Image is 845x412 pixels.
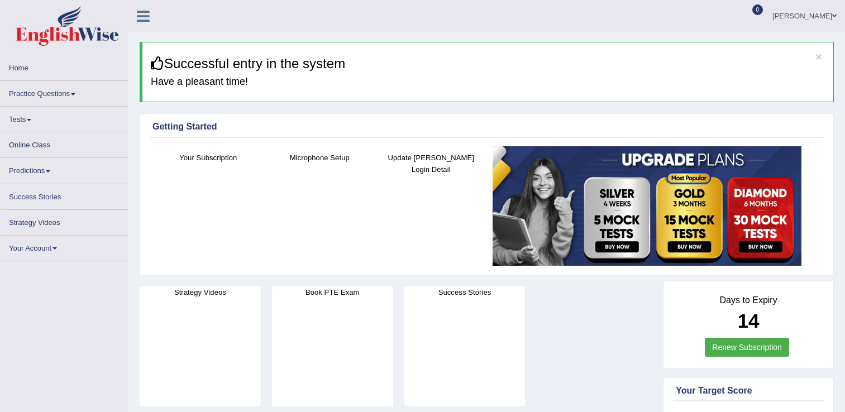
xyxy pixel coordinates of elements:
img: small5.jpg [493,146,801,266]
h4: Update [PERSON_NAME] Login Detail [381,152,481,175]
h4: Book PTE Exam [272,286,393,298]
h4: Your Subscription [158,152,259,164]
h4: Days to Expiry [676,295,821,305]
a: Your Account [1,236,128,257]
a: Success Stories [1,184,128,206]
a: Renew Subscription [705,338,789,357]
a: Online Class [1,132,128,154]
a: Strategy Videos [1,210,128,232]
h4: Success Stories [404,286,526,298]
a: Home [1,55,128,77]
h4: Microphone Setup [270,152,370,164]
h3: Successful entry in the system [151,56,825,71]
span: 0 [752,4,763,15]
a: Tests [1,107,128,128]
h4: Have a pleasant time! [151,76,825,88]
div: Getting Started [152,120,821,133]
b: 14 [738,310,760,332]
h4: Strategy Videos [140,286,261,298]
a: Predictions [1,158,128,180]
div: Your Target Score [676,384,821,397]
button: × [815,51,822,63]
a: Practice Questions [1,81,128,103]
